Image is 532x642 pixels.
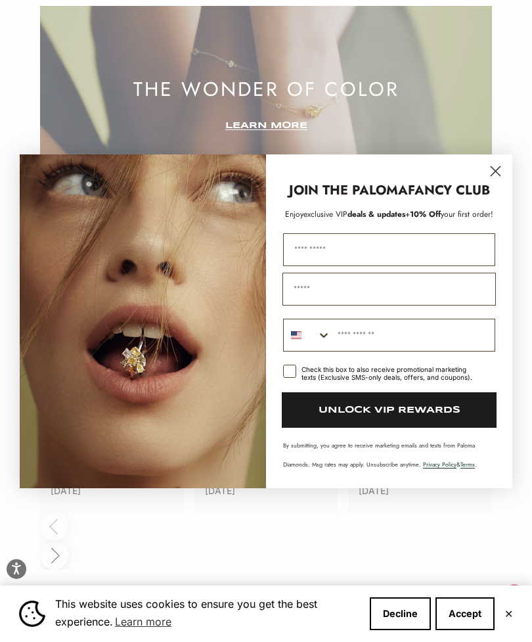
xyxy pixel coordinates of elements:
[303,208,347,220] span: exclusive VIP
[283,233,495,266] input: First Name
[282,392,497,428] button: UNLOCK VIP REWARDS
[484,160,507,183] button: Close dialog
[435,597,495,630] button: Accept
[370,597,431,630] button: Decline
[284,319,331,351] button: Search Countries
[19,601,45,627] img: Cookie banner
[303,208,405,220] span: deals & updates
[113,612,173,631] a: Learn more
[460,460,475,469] a: Terms
[285,208,303,220] span: Enjoy
[291,330,301,340] img: United States
[405,208,493,220] span: + your first order!
[55,596,359,631] span: This website uses cookies to ensure you get the best experience.
[410,208,441,220] span: 10% Off
[289,181,408,200] strong: JOIN THE PALOMA
[282,273,496,306] input: Email
[408,181,490,200] strong: FANCY CLUB
[423,460,477,469] span: & .
[331,319,495,351] input: Phone Number
[283,441,495,469] p: By submitting, you agree to receive marketing emails and texts from Paloma Diamonds. Msg rates ma...
[301,365,479,381] div: Check this box to also receive promotional marketing texts (Exclusive SMS-only deals, offers, and...
[20,154,266,488] img: Loading...
[504,610,513,618] button: Close
[423,460,456,469] a: Privacy Policy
